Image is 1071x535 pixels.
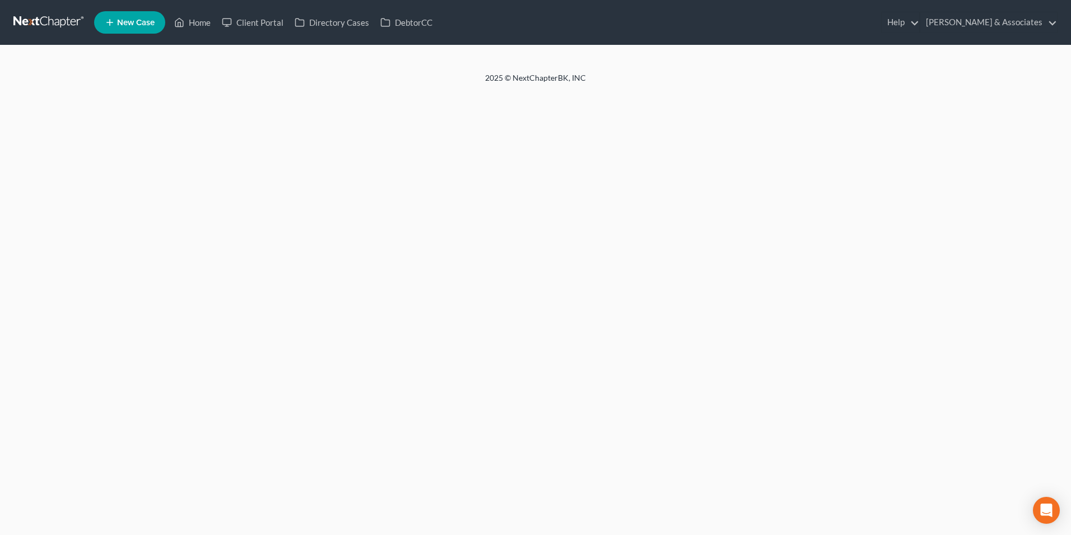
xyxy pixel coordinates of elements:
a: Home [169,12,216,33]
a: Directory Cases [289,12,375,33]
a: [PERSON_NAME] & Associates [920,12,1057,33]
div: 2025 © NextChapterBK, INC [216,72,855,93]
a: DebtorCC [375,12,438,33]
new-legal-case-button: New Case [94,11,165,34]
a: Help [882,12,919,33]
a: Client Portal [216,12,289,33]
div: Open Intercom Messenger [1033,497,1060,524]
